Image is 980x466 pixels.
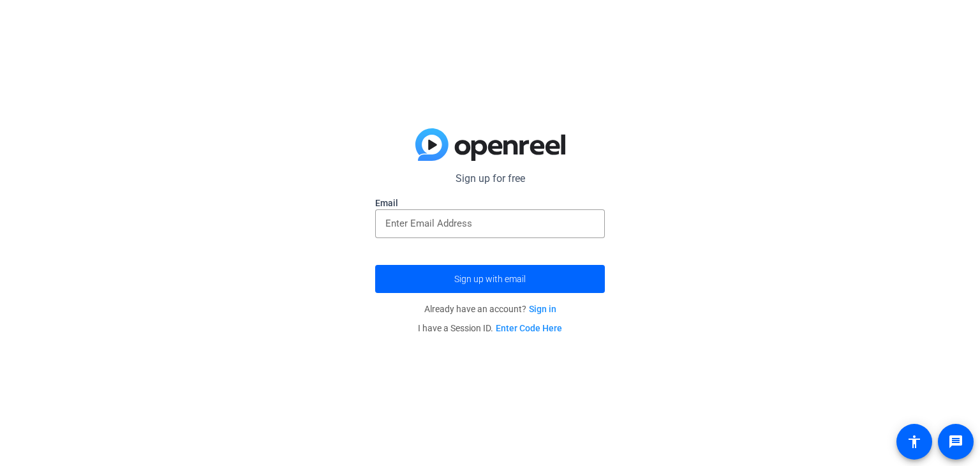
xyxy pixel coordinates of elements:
span: I have a Session ID. [418,323,562,333]
span: Already have an account? [424,304,556,314]
button: Sign up with email [375,265,605,293]
a: Enter Code Here [496,323,562,333]
mat-icon: accessibility [907,434,922,449]
mat-icon: message [948,434,963,449]
p: Sign up for free [375,171,605,186]
img: blue-gradient.svg [415,128,565,162]
a: Sign in [529,304,556,314]
input: Enter Email Address [385,216,595,231]
label: Email [375,197,605,209]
